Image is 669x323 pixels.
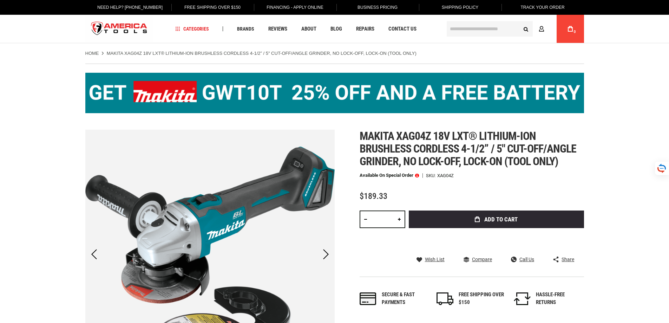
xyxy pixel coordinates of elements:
a: Contact Us [385,24,420,34]
span: Contact Us [388,26,417,32]
span: 0 [574,30,576,34]
span: Categories [175,26,209,31]
span: Compare [472,257,492,262]
p: Available on Special Order [360,173,419,178]
span: Wish List [425,257,445,262]
a: Call Us [511,256,534,263]
div: Secure & fast payments [382,291,427,306]
span: Share [562,257,574,262]
span: Repairs [356,26,374,32]
a: Compare [464,256,492,263]
div: FREE SHIPPING OVER $150 [459,291,504,306]
img: BOGO: Buy the Makita® XGT IMpact Wrench (GWT10T), get the BL4040 4ah Battery FREE! [85,73,584,113]
img: returns [514,292,531,305]
a: Repairs [353,24,378,34]
a: Home [85,50,99,57]
a: store logo [85,16,153,42]
span: Call Us [519,257,534,262]
a: Wish List [417,256,445,263]
a: Brands [234,24,257,34]
span: Shipping Policy [442,5,479,10]
img: shipping [437,292,453,305]
span: Add to Cart [484,217,518,222]
button: Add to Cart [409,211,584,228]
a: 0 [564,15,577,43]
strong: MAKITA XAG04Z 18V LXT® LITHIUM-ION BRUSHLESS CORDLESS 4-1/2” / 5" CUT-OFF/ANGLE GRINDER, NO LOCK-... [107,51,417,56]
a: Categories [172,24,212,34]
span: Makita xag04z 18v lxt® lithium-ion brushless cordless 4-1/2” / 5" cut-off/angle grinder, no lock-... [360,129,577,168]
img: America Tools [85,16,153,42]
button: Search [519,22,533,35]
a: Reviews [265,24,290,34]
div: XAG04Z [437,173,454,178]
img: payments [360,292,376,305]
span: Reviews [268,26,287,32]
span: About [301,26,316,32]
strong: SKU [426,173,437,178]
span: $189.33 [360,191,387,201]
span: Brands [237,26,254,31]
a: Blog [327,24,345,34]
a: About [298,24,320,34]
div: HASSLE-FREE RETURNS [536,291,582,306]
span: Blog [330,26,342,32]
